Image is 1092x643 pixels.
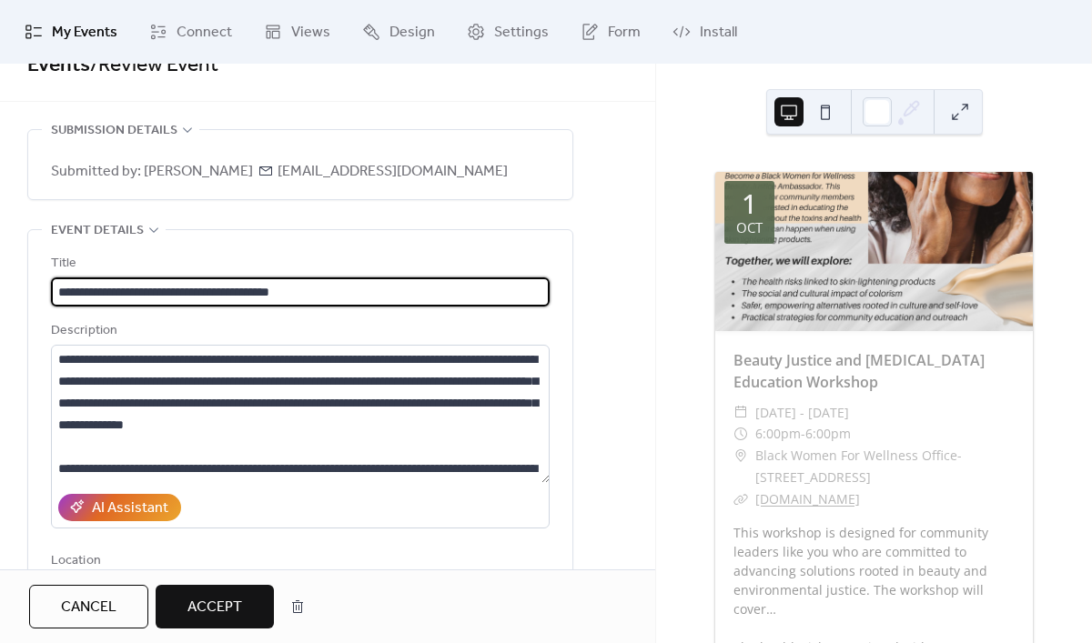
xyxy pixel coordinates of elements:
[27,45,90,85] a: Events
[51,253,546,275] div: Title
[136,7,246,56] a: Connect
[755,445,1015,488] span: Black Women For Wellness Office- [STREET_ADDRESS]
[733,445,748,467] div: ​
[733,488,748,510] div: ​
[61,597,116,618] span: Cancel
[291,22,330,44] span: Views
[494,22,549,44] span: Settings
[51,220,144,242] span: Event details
[51,120,177,142] span: Submission details
[567,7,654,56] a: Form
[608,22,641,44] span: Form
[733,402,748,424] div: ​
[755,402,849,424] span: [DATE] - [DATE]
[700,22,737,44] span: Install
[177,22,232,44] span: Connect
[58,494,181,521] button: AI Assistant
[11,7,131,56] a: My Events
[250,7,344,56] a: Views
[389,22,435,44] span: Design
[755,423,801,445] span: 6:00pm
[51,320,546,342] div: Description
[349,7,449,56] a: Design
[52,22,117,44] span: My Events
[51,550,546,572] div: Location
[51,161,508,183] span: Submitted by: [PERSON_NAME] [EMAIL_ADDRESS][DOMAIN_NAME]
[187,597,242,618] span: Accept
[733,350,985,392] a: Beauty Justice and [MEDICAL_DATA] Education Workshop
[736,221,763,235] div: Oct
[90,45,218,85] span: / Review Event
[156,585,274,628] button: Accept
[29,585,148,628] button: Cancel
[659,7,751,56] a: Install
[755,490,860,507] a: [DOMAIN_NAME]
[453,7,562,56] a: Settings
[805,423,851,445] span: 6:00pm
[742,190,757,217] div: 1
[733,423,748,445] div: ​
[92,497,168,519] div: AI Assistant
[801,423,805,445] span: -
